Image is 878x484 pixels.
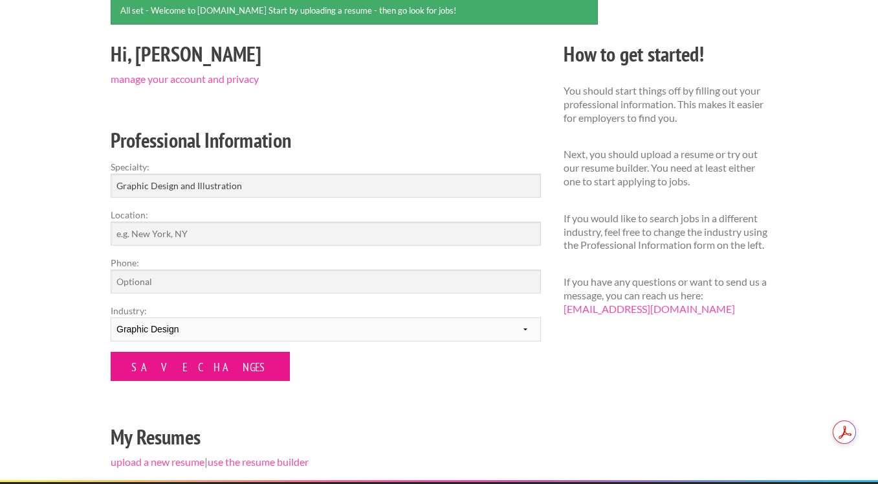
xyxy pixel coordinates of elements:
[111,352,290,381] input: Save Changes
[564,40,767,69] h2: How to get started!
[111,455,204,468] a: upload a new resume
[564,303,735,315] a: [EMAIL_ADDRESS][DOMAIN_NAME]
[111,73,259,85] a: manage your account and privacy
[111,256,541,270] label: Phone:
[208,455,309,468] a: use the resume builder
[111,422,541,452] h2: My Resumes
[111,126,541,155] h2: Professional Information
[564,84,767,124] p: You should start things off by filling out your professional information. This makes it easier fo...
[111,208,541,222] label: Location:
[564,275,767,316] p: If you have any questions or want to send us a message, you can reach us here:
[111,270,541,294] input: Optional
[111,222,541,246] input: e.g. New York, NY
[111,40,541,69] h2: Hi, [PERSON_NAME]
[564,212,767,252] p: If you would like to search jobs in a different industry, feel free to change the industry using ...
[111,304,541,317] label: Industry:
[100,38,553,480] div: |
[564,148,767,188] p: Next, you should upload a resume or try out our resume builder. You need at least either one to s...
[111,160,541,174] label: Specialty:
